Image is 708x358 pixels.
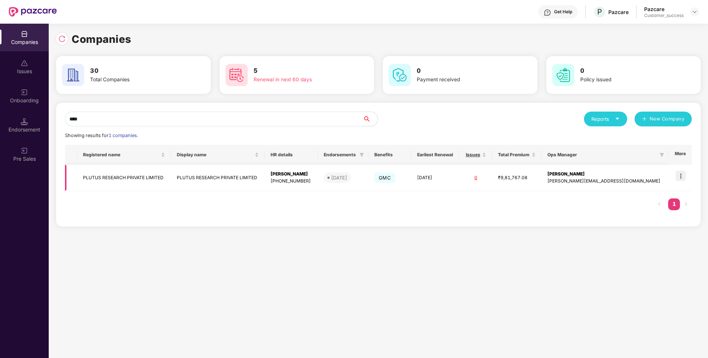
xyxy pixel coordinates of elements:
[660,153,664,157] span: filter
[498,174,536,181] div: ₹9,81,767.08
[171,145,265,165] th: Display name
[90,76,183,84] div: Total Companies
[544,9,551,16] img: svg+xml;base64,PHN2ZyBpZD0iSGVscC0zMngzMiIgeG1sbnM9Imh0dHA6Ly93d3cudzMub3JnLzIwMDAvc3ZnIiB3aWR0aD...
[692,9,698,15] img: svg+xml;base64,PHN2ZyBpZD0iRHJvcGRvd24tMzJ4MzIiIHhtbG5zPSJodHRwOi8vd3d3LnczLm9yZy8yMDAwL3N2ZyIgd2...
[254,66,347,76] h3: 5
[109,133,138,138] span: 1 companies.
[644,6,684,13] div: Pazcare
[90,66,183,76] h3: 30
[65,133,138,138] span: Showing results for
[21,147,28,154] img: svg+xml;base64,PHN2ZyB3aWR0aD0iMjAiIGhlaWdodD0iMjAiIHZpZXdCb3g9IjAgMCAyMCAyMCIgZmlsbD0ibm9uZSIgeG...
[580,76,673,84] div: Policy issued
[411,165,460,191] td: [DATE]
[9,7,57,17] img: New Pazcare Logo
[77,165,171,191] td: PLUTUS RESEARCH PRIVATE LIMITED
[72,31,131,47] h1: Companies
[465,174,486,181] div: 0
[368,145,411,165] th: Benefits
[658,150,666,159] span: filter
[608,8,629,16] div: Pazcare
[171,165,265,191] td: PLUTUS RESEARCH PRIVATE LIMITED
[657,202,661,206] span: left
[669,145,692,165] th: More
[417,76,510,84] div: Payment received
[271,178,312,185] div: [PHONE_NUMBER]
[680,198,692,210] button: right
[362,116,378,122] span: search
[362,112,378,126] button: search
[460,145,492,165] th: Issues
[21,30,28,38] img: svg+xml;base64,PHN2ZyBpZD0iQ29tcGFuaWVzIiB4bWxucz0iaHR0cDovL3d3dy53My5vcmcvMjAwMC9zdmciIHdpZHRoPS...
[597,7,602,16] span: P
[21,59,28,67] img: svg+xml;base64,PHN2ZyBpZD0iSXNzdWVzX2Rpc2FibGVkIiB4bWxucz0iaHR0cDovL3d3dy53My5vcmcvMjAwMC9zdmciIH...
[644,13,684,18] div: Customer_success
[411,145,460,165] th: Earliest Renewal
[374,173,395,183] span: GMC
[358,150,365,159] span: filter
[271,171,312,178] div: [PERSON_NAME]
[324,152,357,158] span: Endorsements
[83,152,159,158] span: Registered name
[676,171,686,181] img: icon
[552,64,574,86] img: svg+xml;base64,PHN2ZyB4bWxucz0iaHR0cDovL3d3dy53My5vcmcvMjAwMC9zdmciIHdpZHRoPSI2MCIgaGVpZ2h0PSI2MC...
[653,198,665,210] li: Previous Page
[265,145,317,165] th: HR details
[650,115,685,123] span: New Company
[465,152,481,158] span: Issues
[547,178,663,185] div: [PERSON_NAME][EMAIL_ADDRESS][DOMAIN_NAME]
[554,9,572,15] div: Get Help
[62,64,84,86] img: svg+xml;base64,PHN2ZyB4bWxucz0iaHR0cDovL3d3dy53My5vcmcvMjAwMC9zdmciIHdpZHRoPSI2MCIgaGVpZ2h0PSI2MC...
[58,35,66,42] img: svg+xml;base64,PHN2ZyBpZD0iUmVsb2FkLTMyeDMyIiB4bWxucz0iaHR0cDovL3d3dy53My5vcmcvMjAwMC9zdmciIHdpZH...
[177,152,253,158] span: Display name
[492,145,542,165] th: Total Premium
[498,152,530,158] span: Total Premium
[389,64,411,86] img: svg+xml;base64,PHN2ZyB4bWxucz0iaHR0cDovL3d3dy53My5vcmcvMjAwMC9zdmciIHdpZHRoPSI2MCIgaGVpZ2h0PSI2MC...
[684,202,688,206] span: right
[331,174,347,181] div: [DATE]
[254,76,347,84] div: Renewal in next 60 days
[680,198,692,210] li: Next Page
[547,171,663,178] div: [PERSON_NAME]
[635,112,692,126] button: plusNew Company
[615,116,620,121] span: caret-down
[417,66,510,76] h3: 0
[226,64,248,86] img: svg+xml;base64,PHN2ZyB4bWxucz0iaHR0cDovL3d3dy53My5vcmcvMjAwMC9zdmciIHdpZHRoPSI2MCIgaGVpZ2h0PSI2MC...
[591,115,620,123] div: Reports
[668,198,680,209] a: 1
[77,145,171,165] th: Registered name
[360,153,364,157] span: filter
[547,152,657,158] span: Ops Manager
[580,66,673,76] h3: 0
[21,118,28,125] img: svg+xml;base64,PHN2ZyB3aWR0aD0iMTQuNSIgaGVpZ2h0PSIxNC41IiB2aWV3Qm94PSIwIDAgMTYgMTYiIGZpbGw9Im5vbm...
[642,116,647,122] span: plus
[653,198,665,210] button: left
[668,198,680,210] li: 1
[21,89,28,96] img: svg+xml;base64,PHN2ZyB3aWR0aD0iMjAiIGhlaWdodD0iMjAiIHZpZXdCb3g9IjAgMCAyMCAyMCIgZmlsbD0ibm9uZSIgeG...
